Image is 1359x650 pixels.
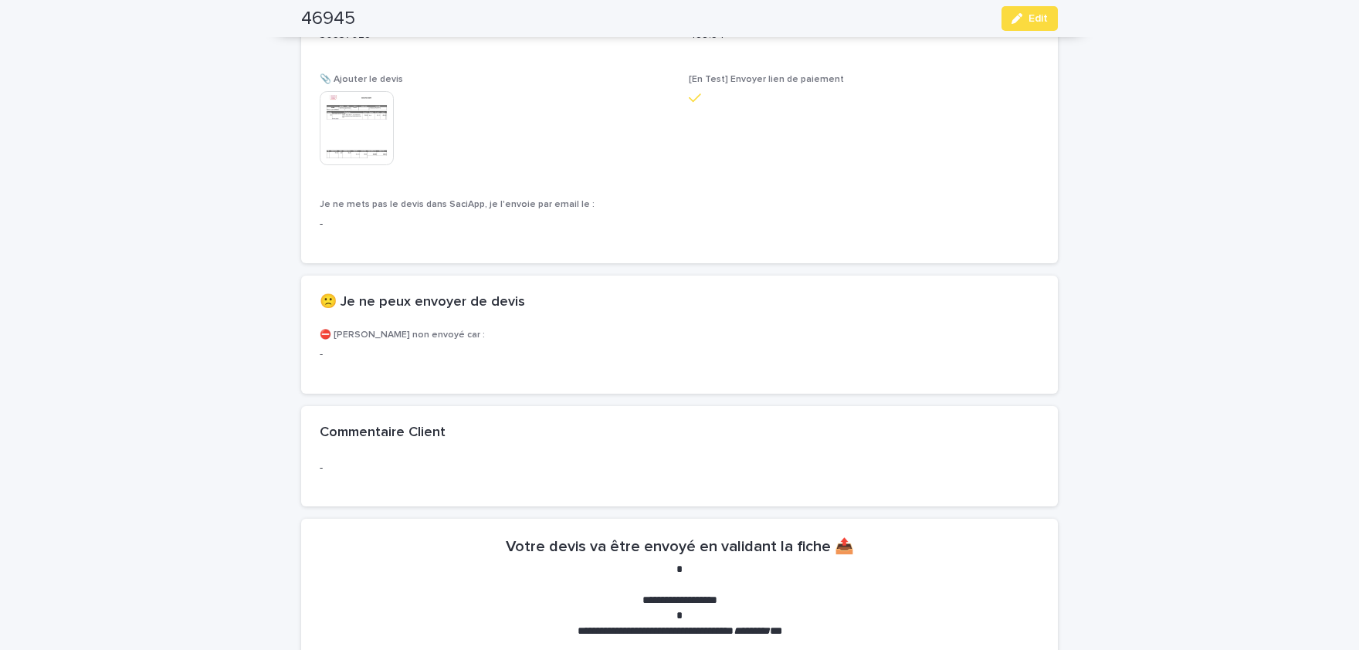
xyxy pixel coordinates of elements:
[689,75,844,84] span: [En Test] Envoyer lien de paiement
[1001,6,1058,31] button: Edit
[1029,13,1048,24] span: Edit
[320,347,1039,363] p: -
[320,460,1039,476] p: -
[320,425,446,442] h2: Commentaire Client
[320,330,485,340] span: ⛔ [PERSON_NAME] non envoyé car :
[320,216,670,232] p: -
[320,294,525,311] h2: 🙁 Je ne peux envoyer de devis
[320,75,403,84] span: 📎 Ajouter le devis
[301,8,355,30] h2: 46945
[506,537,854,556] h2: Votre devis va être envoyé en validant la fiche 📤
[320,200,595,209] span: Je ne mets pas le devis dans SaciApp, je l'envoie par email le :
